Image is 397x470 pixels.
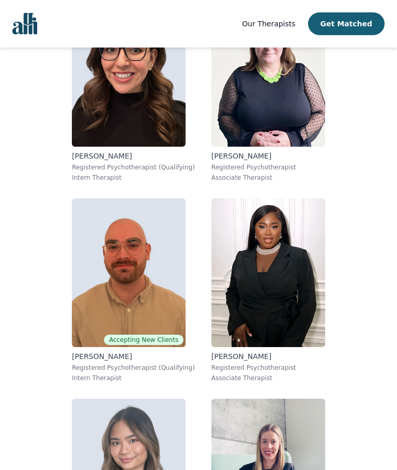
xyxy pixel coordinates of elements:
[72,163,195,171] p: Registered Psychotherapist (Qualifying)
[72,198,186,347] img: Ryan_Ingleby
[211,374,325,382] p: Associate Therapist
[211,151,325,161] p: [PERSON_NAME]
[72,364,195,372] p: Registered Psychotherapist (Qualifying)
[242,20,295,28] span: Our Therapists
[211,163,325,171] p: Registered Psychotherapist
[242,18,295,30] a: Our Therapists
[72,374,195,382] p: Intern Therapist
[72,151,195,161] p: [PERSON_NAME]
[12,13,37,35] img: alli logo
[211,364,325,372] p: Registered Psychotherapist
[308,12,385,35] button: Get Matched
[211,174,325,182] p: Associate Therapist
[211,351,325,362] p: [PERSON_NAME]
[104,335,184,345] span: Accepting New Clients
[72,174,195,182] p: Intern Therapist
[211,198,325,347] img: Senam_Bruce-Kemevor
[72,351,195,362] p: [PERSON_NAME]
[203,190,333,390] a: Senam_Bruce-Kemevor[PERSON_NAME]Registered PsychotherapistAssociate Therapist
[64,190,203,390] a: Ryan_InglebyAccepting New Clients[PERSON_NAME]Registered Psychotherapist (Qualifying)Intern Thera...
